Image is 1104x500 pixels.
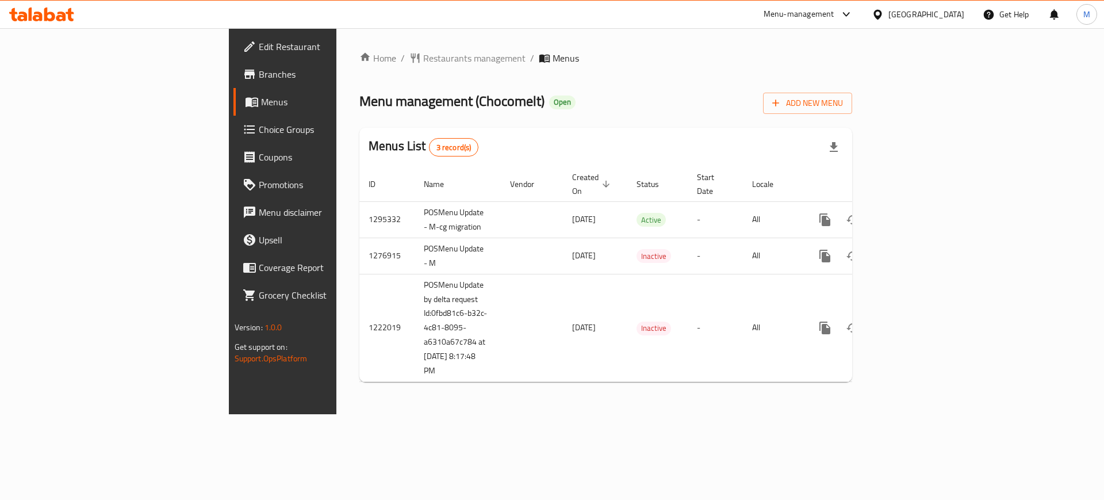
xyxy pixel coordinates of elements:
span: M [1083,8,1090,21]
span: ID [369,177,390,191]
td: - [688,238,743,274]
td: POSMenu Update - M [415,238,501,274]
span: Inactive [637,250,671,263]
a: Choice Groups [233,116,413,143]
button: more [811,314,839,342]
span: Active [637,213,666,227]
span: Open [549,97,576,107]
button: Add New Menu [763,93,852,114]
div: Open [549,96,576,109]
span: Start Date [697,170,729,198]
div: Total records count [429,138,479,157]
span: Branches [259,67,404,81]
a: Restaurants management [409,51,526,65]
a: Support.OpsPlatform [235,351,308,366]
button: more [811,242,839,270]
button: more [811,206,839,234]
span: Menu management ( Chocomelt ) [359,88,545,114]
td: - [688,201,743,238]
span: Vendor [510,177,549,191]
a: Upsell [233,226,413,254]
h2: Menus List [369,138,478,157]
td: - [688,274,743,382]
div: Inactive [637,249,671,263]
span: Menus [553,51,579,65]
button: Change Status [839,206,867,234]
span: Restaurants management [423,51,526,65]
span: Promotions [259,178,404,192]
td: POSMenu Update - M-cg migration [415,201,501,238]
span: 3 record(s) [430,142,478,153]
div: [GEOGRAPHIC_DATA] [888,8,964,21]
a: Menu disclaimer [233,199,413,226]
span: Inactive [637,322,671,335]
td: POSMenu Update by delta request Id:0fbd81c6-b32c-4c81-8095-a6310a67c784 at [DATE] 8:17:48 PM [415,274,501,382]
span: Coverage Report [259,261,404,274]
table: enhanced table [359,167,931,383]
a: Branches [233,60,413,88]
span: Locale [752,177,788,191]
span: Get support on: [235,339,287,354]
span: Choice Groups [259,123,404,136]
span: Name [424,177,459,191]
span: Grocery Checklist [259,288,404,302]
a: Edit Restaurant [233,33,413,60]
td: All [743,201,802,238]
span: Upsell [259,233,404,247]
span: [DATE] [572,248,596,263]
span: Add New Menu [772,96,843,110]
a: Promotions [233,171,413,199]
button: Change Status [839,314,867,342]
span: Created On [572,170,614,198]
span: Menu disclaimer [259,205,404,219]
span: Menus [261,95,404,109]
a: Coupons [233,143,413,171]
li: / [530,51,534,65]
div: Export file [820,133,848,161]
th: Actions [802,167,931,202]
span: [DATE] [572,320,596,335]
a: Coverage Report [233,254,413,281]
td: All [743,274,802,382]
a: Grocery Checklist [233,281,413,309]
nav: breadcrumb [359,51,852,65]
span: 1.0.0 [264,320,282,335]
div: Menu-management [764,7,834,21]
span: Coupons [259,150,404,164]
span: Version: [235,320,263,335]
span: Edit Restaurant [259,40,404,54]
button: Change Status [839,242,867,270]
span: Status [637,177,674,191]
a: Menus [233,88,413,116]
span: [DATE] [572,212,596,227]
td: All [743,238,802,274]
